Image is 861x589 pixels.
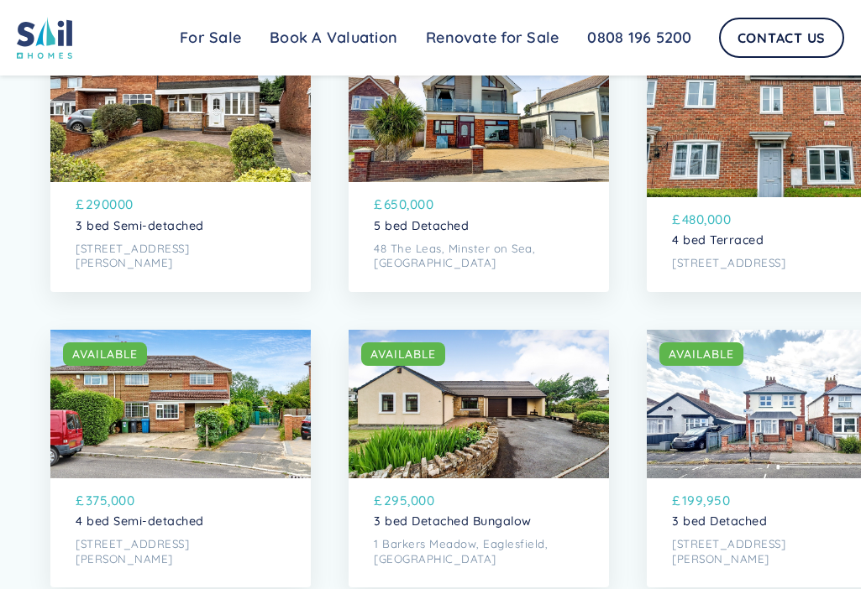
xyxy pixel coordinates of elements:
[374,195,382,214] p: £
[255,21,412,55] a: Book A Valuation
[374,242,584,271] p: 48 The Leas, Minster on Sea, [GEOGRAPHIC_DATA]
[86,195,134,214] p: 290000
[374,219,584,233] p: 5 bed Detached
[17,17,72,59] img: sail home logo colored
[669,346,734,362] div: AVAILABLE
[374,537,584,566] p: 1 Barkers Meadow, Eaglesfield, [GEOGRAPHIC_DATA]
[573,21,706,55] a: 0808 196 5200
[682,210,732,229] p: 480,000
[349,330,609,588] a: AVAILABLE£295,0003 bed Detached Bungalow1 Barkers Meadow, Eaglesfield, [GEOGRAPHIC_DATA]
[86,491,135,510] p: 375,000
[72,346,138,362] div: AVAILABLE
[165,21,255,55] a: For Sale
[412,21,573,55] a: Renovate for Sale
[76,514,286,529] p: 4 bed Semi-detached
[672,210,680,229] p: £
[50,330,311,588] a: AVAILABLE£375,0004 bed Semi-detached[STREET_ADDRESS][PERSON_NAME]
[374,514,584,529] p: 3 bed Detached Bungalow
[370,346,436,362] div: AVAILABLE
[719,18,845,58] a: Contact Us
[76,242,286,271] p: [STREET_ADDRESS][PERSON_NAME]
[682,491,731,510] p: 199,950
[374,491,382,510] p: £
[76,537,286,566] p: [STREET_ADDRESS][PERSON_NAME]
[76,219,286,233] p: 3 bed Semi-detached
[50,34,311,292] a: AVAILABLE£2900003 bed Semi-detached[STREET_ADDRESS][PERSON_NAME]
[672,491,680,510] p: £
[349,34,609,292] a: AVAILABLE£650,0005 bed Detached48 The Leas, Minster on Sea, [GEOGRAPHIC_DATA]
[384,491,435,510] p: 295,000
[76,195,84,214] p: £
[76,491,84,510] p: £
[384,195,434,214] p: 650,000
